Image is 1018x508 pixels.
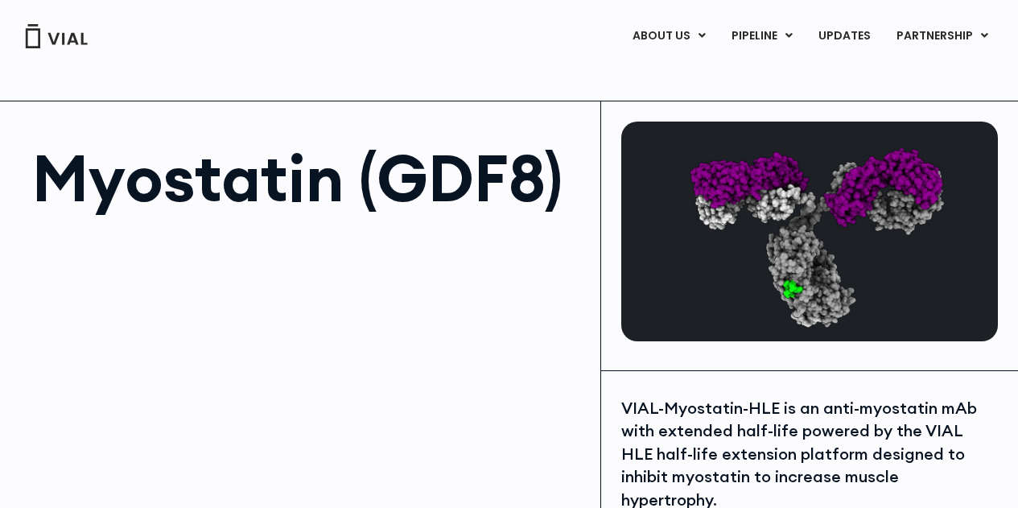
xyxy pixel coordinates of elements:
[719,23,805,50] a: PIPELINEMenu Toggle
[620,23,718,50] a: ABOUT USMenu Toggle
[884,23,1001,50] a: PARTNERSHIPMenu Toggle
[806,23,883,50] a: UPDATES
[32,146,584,210] h1: Myostatin (GDF8)
[24,24,89,48] img: Vial Logo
